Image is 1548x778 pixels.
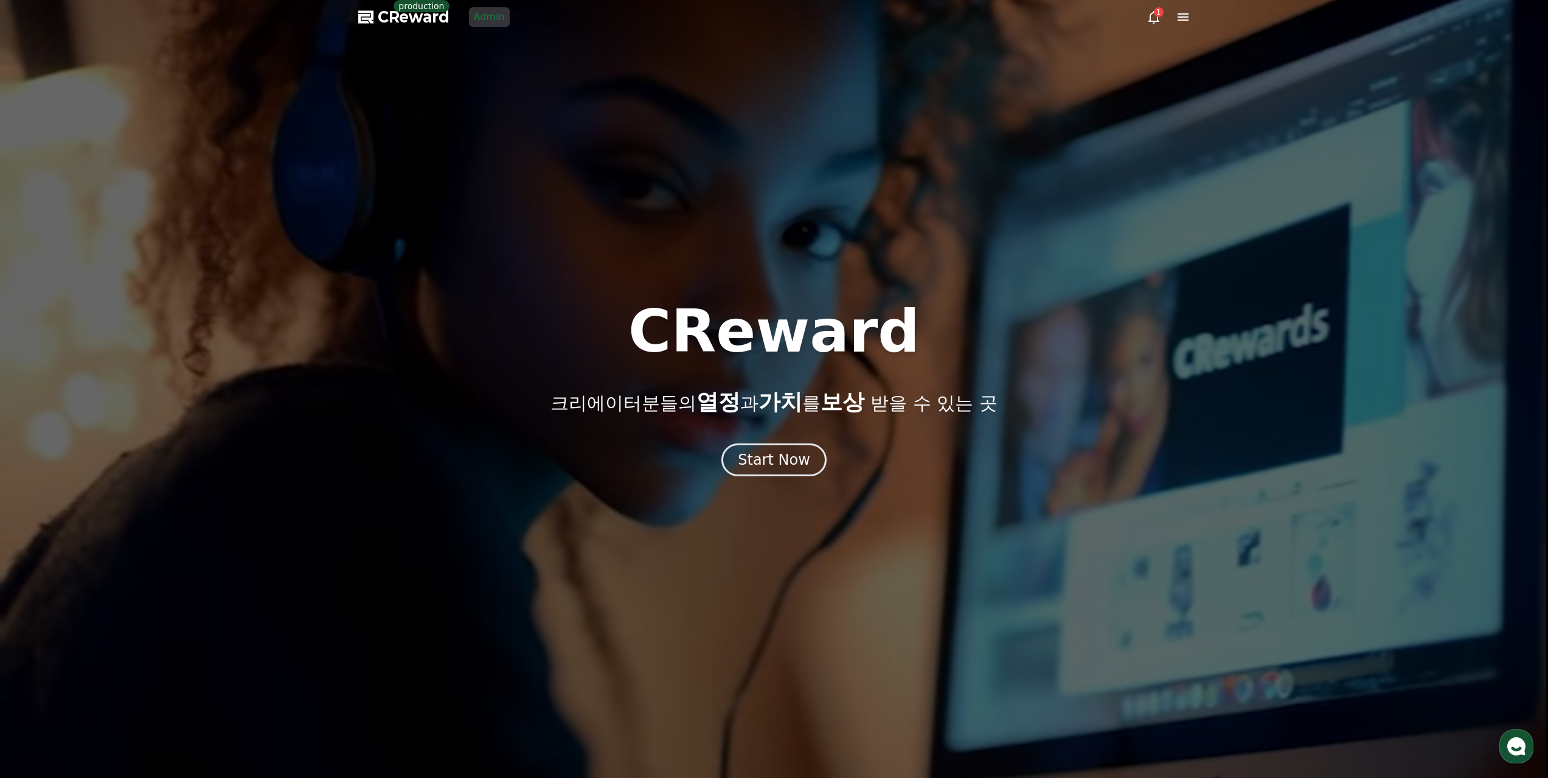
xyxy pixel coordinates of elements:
[1147,10,1161,24] a: 1
[821,389,864,414] span: 보상
[738,450,810,470] div: Start Now
[758,389,802,414] span: 가치
[4,386,80,416] a: 홈
[111,405,126,414] span: 대화
[721,456,827,467] a: Start Now
[80,386,157,416] a: 대화
[721,443,827,476] button: Start Now
[358,7,449,27] a: CReward
[38,404,46,414] span: 홈
[696,389,740,414] span: 열정
[550,390,997,414] p: 크리에이터분들의 과 를 받을 수 있는 곳
[188,404,203,414] span: 설정
[378,7,449,27] span: CReward
[628,302,920,361] h1: CReward
[469,7,510,27] a: Admin
[157,386,234,416] a: 설정
[1154,7,1164,17] div: 1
